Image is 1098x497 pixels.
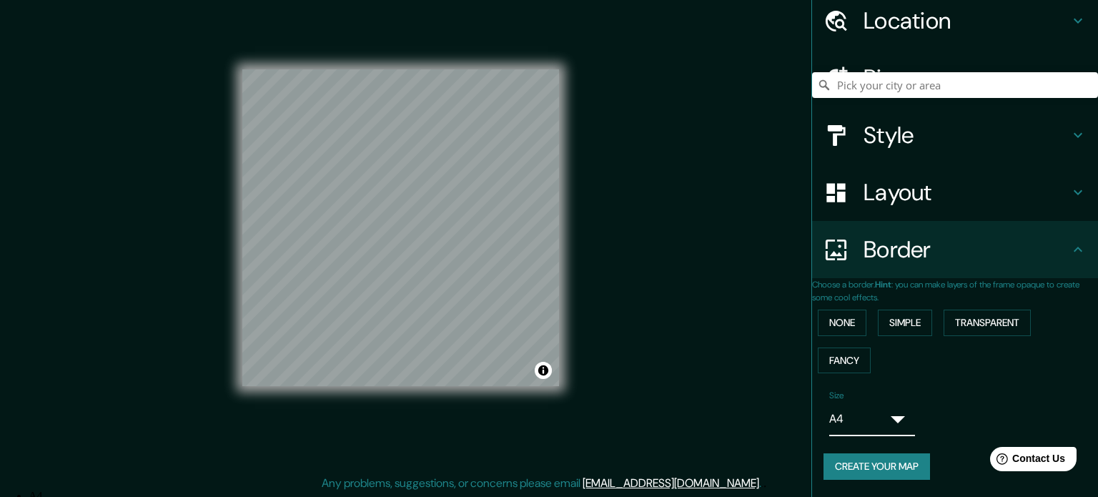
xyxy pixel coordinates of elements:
[878,310,932,336] button: Simple
[761,475,763,492] div: .
[944,310,1031,336] button: Transparent
[971,441,1082,481] iframe: Help widget launcher
[242,69,559,386] canvas: Map
[583,476,759,491] a: [EMAIL_ADDRESS][DOMAIN_NAME]
[829,390,844,402] label: Size
[812,72,1098,98] input: Pick your city or area
[864,6,1069,35] h4: Location
[823,453,930,480] button: Create your map
[812,278,1098,304] p: Choose a border. : you can make layers of the frame opaque to create some cool effects.
[875,279,891,290] b: Hint
[864,178,1069,207] h4: Layout
[818,310,866,336] button: None
[829,408,881,430] div: A4
[864,235,1069,264] h4: Border
[763,475,766,492] div: .
[322,475,761,492] p: Any problems, suggestions, or concerns please email .
[535,362,552,379] button: Toggle attribution
[864,121,1069,149] h4: Style
[864,64,1069,92] h4: Pins
[818,348,871,374] button: Fancy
